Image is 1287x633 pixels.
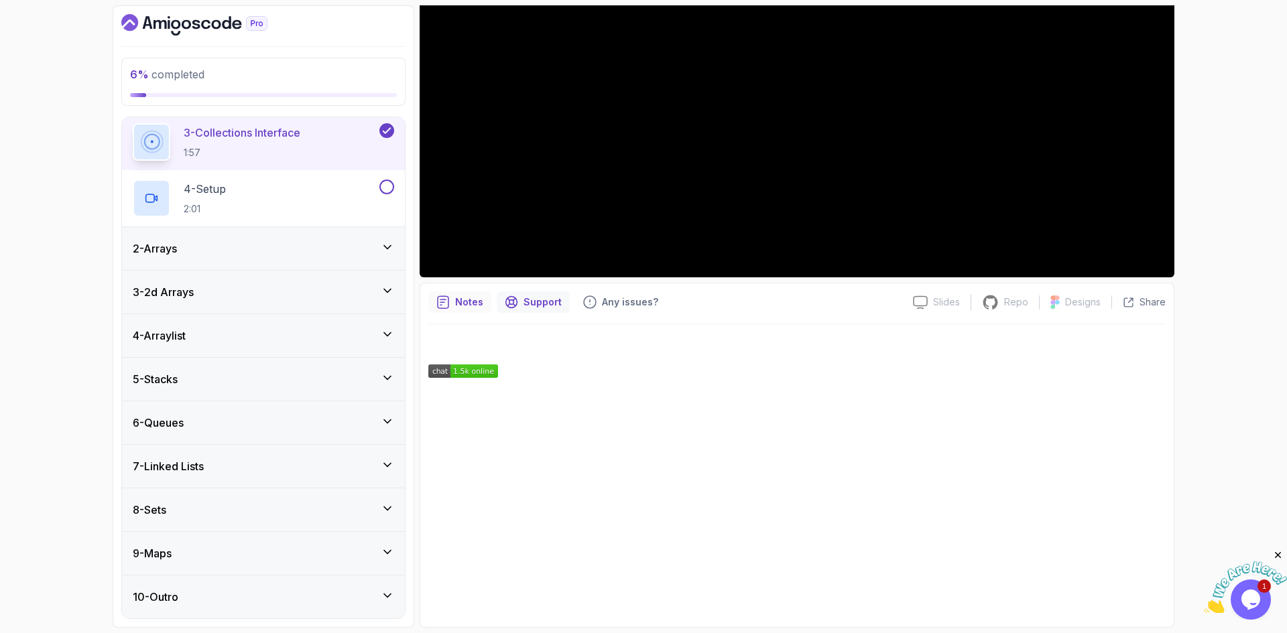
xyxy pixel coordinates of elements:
button: 8-Sets [122,488,405,531]
h3: 3 - 2d Arrays [133,284,194,300]
button: 7-Linked Lists [122,445,405,488]
p: 1:57 [184,146,300,159]
h3: 10 - Outro [133,589,178,605]
h3: 6 - Queues [133,415,184,431]
span: completed [130,68,204,81]
p: 4 - Setup [184,181,226,197]
button: 4-Arraylist [122,314,405,357]
p: Designs [1065,295,1101,309]
button: 10-Outro [122,575,405,618]
h3: 5 - Stacks [133,371,178,387]
button: 9-Maps [122,532,405,575]
iframe: chat widget [1204,549,1287,613]
span: 6 % [130,68,149,81]
a: Dashboard [121,14,298,36]
button: 5-Stacks [122,358,405,401]
p: 3 - Collections Interface [184,125,300,141]
button: 2-Arrays [122,227,405,270]
h3: 2 - Arrays [133,240,177,257]
h3: 7 - Linked Lists [133,458,204,474]
button: 3-Collections Interface1:57 [133,123,394,161]
img: Amigoscode Discord Server Badge [428,364,498,378]
p: 2:01 [184,202,226,216]
h3: 9 - Maps [133,545,172,561]
button: Share [1111,295,1166,309]
button: 6-Queues [122,401,405,444]
h3: 4 - Arraylist [133,328,186,344]
p: Slides [933,295,960,309]
h3: 8 - Sets [133,502,166,518]
button: 3-2d Arrays [122,271,405,313]
button: 4-Setup2:01 [133,180,394,217]
p: Repo [1004,295,1028,309]
p: Share [1140,295,1166,309]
